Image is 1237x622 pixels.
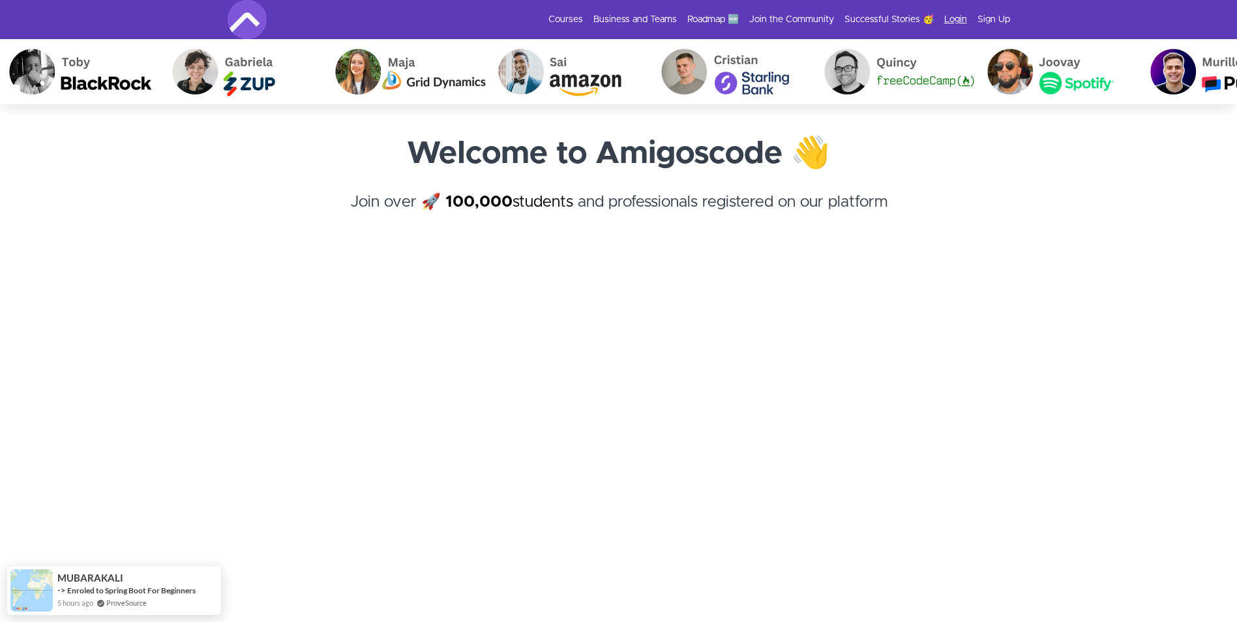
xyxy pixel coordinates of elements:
[228,190,1010,237] h4: Join over 🚀 and professionals registered on our platform
[10,569,53,612] img: provesource social proof notification image
[162,39,325,104] img: Gabriela
[687,13,739,26] a: Roadmap 🆕
[57,572,123,584] span: MUBARAKALI
[977,13,1010,26] a: Sign Up
[749,13,834,26] a: Join the Community
[445,194,573,210] a: 100,000students
[57,585,66,595] span: ->
[488,39,651,104] img: Sai
[814,39,977,104] img: Quincy
[67,585,196,595] a: Enroled to Spring Boot For Beginners
[651,39,814,104] img: Cristian
[977,39,1140,104] img: Joovay
[944,13,967,26] a: Login
[593,13,677,26] a: Business and Teams
[407,138,830,170] strong: Welcome to Amigoscode 👋
[844,13,934,26] a: Successful Stories 🥳
[106,597,147,608] a: ProveSource
[548,13,583,26] a: Courses
[445,194,513,210] strong: 100,000
[325,39,488,104] img: Maja
[57,597,93,608] span: 5 hours ago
